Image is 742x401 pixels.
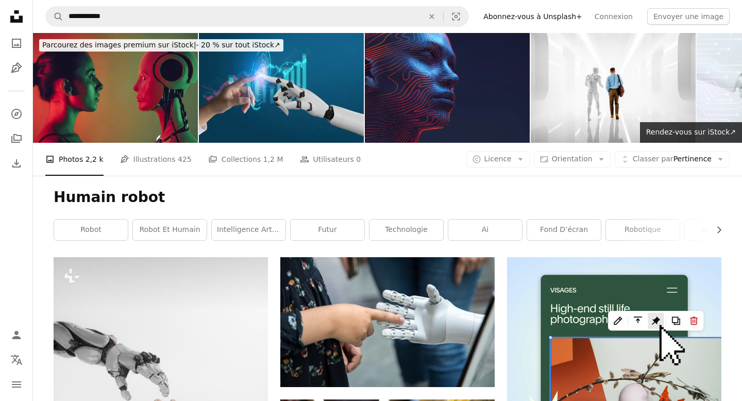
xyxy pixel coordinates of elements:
button: Rechercher sur Unsplash [46,7,63,26]
a: Technologie [369,220,443,240]
span: Pertinence [633,154,712,164]
a: Parcourez des images premium sur iStock|- 20 % sur tout iStock↗ [33,33,290,58]
a: Collections [6,128,27,149]
img: IA, apprentissage automatique, main robot ai intelligence artificielle assistance humaine touchan... [199,33,364,143]
button: Orientation [534,151,611,168]
button: Licence [466,151,530,168]
a: Accueil — Unsplash [6,6,27,29]
a: robotique [606,220,680,240]
a: Utilisateurs 0 [300,143,361,176]
span: 0 [356,154,361,165]
button: Envoyer une image [647,8,730,25]
a: Historique de téléchargement [6,153,27,174]
a: Connexion [588,8,639,25]
span: 1,2 M [263,154,283,165]
a: robot [54,220,128,240]
span: Parcourez des images premium sur iStock | [42,41,196,49]
a: Illustrations [6,58,27,78]
a: Collections 1,2 M [208,143,283,176]
a: Explorer [6,104,27,124]
div: - 20 % sur tout iStock ↗ [39,39,283,52]
span: Orientation [552,155,593,163]
a: futur [291,220,364,240]
button: Recherche de visuels [444,7,468,26]
span: Classer par [633,155,673,163]
button: faire défiler la liste vers la droite [710,220,721,240]
h1: Humain robot [54,188,721,207]
a: Illustrations 425 [120,143,192,176]
button: Menu [6,374,27,395]
a: une main tendue vers une main de robot [54,387,268,396]
button: Langue [6,349,27,370]
a: Abonnez-vous à Unsplash+ [477,8,588,25]
a: Connexion / S’inscrire [6,325,27,345]
span: Rendez-vous sur iStock ↗ [646,128,736,136]
a: fond d’écran [527,220,601,240]
a: ai [448,220,522,240]
img: Humain Vs Robot [33,33,198,143]
img: Jeune homme d’affaires avec avatar Ai marchant dans un couloir futuriste [531,33,696,143]
button: Classer parPertinence [615,151,730,168]
a: une personne tenant une main robotique devant un miroir [280,318,495,327]
form: Rechercher des visuels sur tout le site [45,6,469,27]
img: une personne tenant une main robotique devant un miroir [280,257,495,387]
span: Licence [484,155,512,163]
a: Photos [6,33,27,54]
span: 425 [178,154,192,165]
a: Rendez-vous sur iStock↗ [640,122,742,143]
a: intelligence artificielle [212,220,285,240]
a: Robot et humain [133,220,207,240]
button: Effacer [420,7,443,26]
img: Concept de tête humaine numérique pour l’IA, le métavers et la technologie de reconnaissance faciale [365,33,530,143]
